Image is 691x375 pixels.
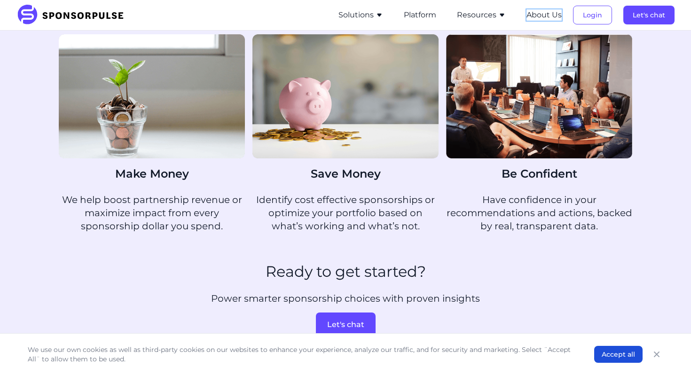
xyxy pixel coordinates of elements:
[623,6,675,24] button: Let's chat
[594,346,643,363] button: Accept all
[446,166,632,182] h4: Be Confident
[623,11,675,19] a: Let's chat
[526,9,562,21] button: About Us
[59,166,245,182] h4: Make Money
[131,292,561,305] p: Power smarter sponsorship choices with proven insights
[457,9,506,21] button: Resources
[266,263,426,281] h2: Ready to get started?
[252,166,439,182] h4: Save Money
[526,11,562,19] a: About Us
[644,330,691,375] iframe: Chat Widget
[16,5,131,25] img: SponsorPulse
[573,6,612,24] button: Login
[404,11,436,19] a: Platform
[446,193,632,233] p: Have confidence in your recommendations and actions, backed by real, transparent data.
[338,9,383,21] button: Solutions
[59,193,245,233] p: We help boost partnership revenue or maximize impact from every sponsorship dollar you spend.
[28,345,575,364] p: We use our own cookies as well as third-party cookies on our websites to enhance your experience,...
[252,193,439,233] p: Identify cost effective sponsorships or optimize your portfolio based on what’s working and what’...
[404,9,436,21] button: Platform
[316,312,376,337] button: Let's chat
[573,11,612,19] a: Login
